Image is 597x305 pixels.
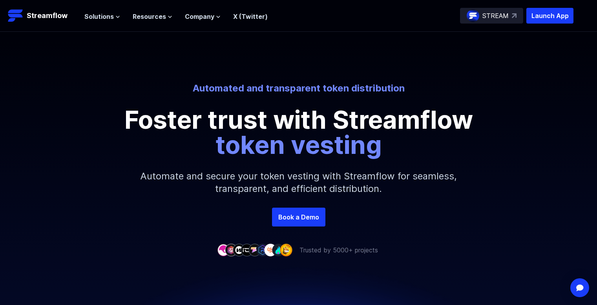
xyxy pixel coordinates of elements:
[84,12,114,21] span: Solutions
[81,82,516,95] p: Automated and transparent token distribution
[256,244,269,256] img: company-6
[133,12,166,21] span: Resources
[8,8,77,24] a: Streamflow
[8,8,24,24] img: Streamflow Logo
[460,8,523,24] a: STREAM
[280,244,292,256] img: company-9
[233,244,245,256] img: company-3
[233,13,268,20] a: X (Twitter)
[512,13,517,18] img: top-right-arrow.svg
[467,9,479,22] img: streamflow-logo-circle.png
[526,8,573,24] button: Launch App
[185,12,214,21] span: Company
[215,130,382,160] span: token vesting
[299,245,378,255] p: Trusted by 5000+ projects
[130,157,467,208] p: Automate and secure your token vesting with Streamflow for seamless, transparent, and efficient d...
[248,244,261,256] img: company-5
[264,244,277,256] img: company-7
[217,244,230,256] img: company-1
[133,12,172,21] button: Resources
[225,244,237,256] img: company-2
[84,12,120,21] button: Solutions
[241,244,253,256] img: company-4
[185,12,221,21] button: Company
[272,244,285,256] img: company-8
[570,278,589,297] div: Open Intercom Messenger
[272,208,325,226] a: Book a Demo
[122,107,475,157] p: Foster trust with Streamflow
[27,10,68,21] p: Streamflow
[482,11,509,20] p: STREAM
